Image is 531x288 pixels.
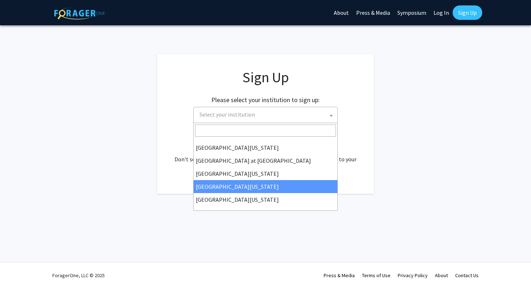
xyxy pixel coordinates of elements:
[398,272,428,279] a: Privacy Policy
[52,263,105,288] div: ForagerOne, LLC © 2025
[453,5,482,20] a: Sign Up
[194,141,337,154] li: [GEOGRAPHIC_DATA][US_STATE]
[195,125,336,137] input: Search
[199,111,255,118] span: Select your institution
[455,272,479,279] a: Contact Us
[211,96,320,104] h2: Please select your institution to sign up:
[197,107,337,122] span: Select your institution
[324,272,355,279] a: Press & Media
[5,256,31,283] iframe: Chat
[194,154,337,167] li: [GEOGRAPHIC_DATA] at [GEOGRAPHIC_DATA]
[435,272,448,279] a: About
[172,138,359,172] div: Already have an account? . Don't see your institution? about bringing ForagerOne to your institut...
[172,69,359,86] h1: Sign Up
[194,193,337,206] li: [GEOGRAPHIC_DATA][US_STATE]
[194,167,337,180] li: [GEOGRAPHIC_DATA][US_STATE]
[54,7,105,19] img: ForagerOne Logo
[194,180,337,193] li: [GEOGRAPHIC_DATA][US_STATE]
[193,107,338,123] span: Select your institution
[362,272,390,279] a: Terms of Use
[194,206,337,219] li: [PERSON_NAME][GEOGRAPHIC_DATA]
